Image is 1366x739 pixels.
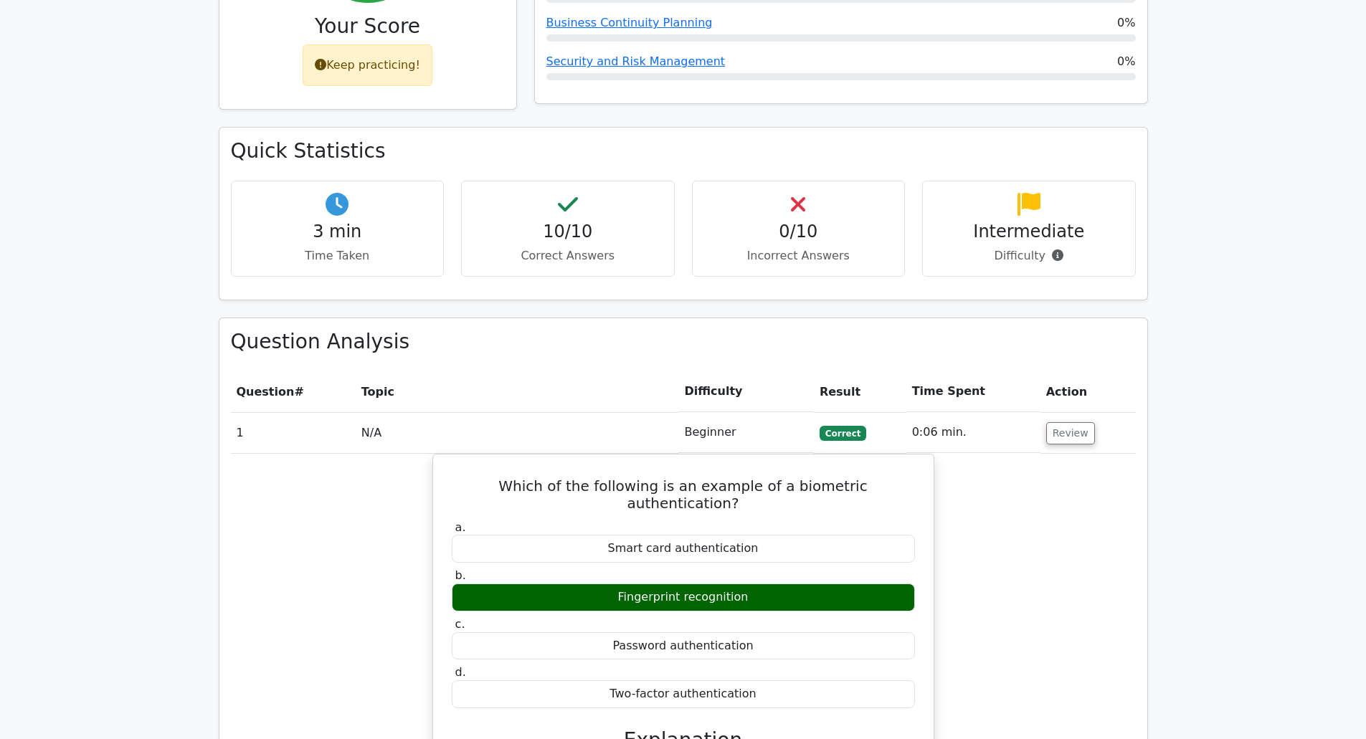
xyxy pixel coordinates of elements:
th: Difficulty [678,371,813,412]
h5: Which of the following is an example of a biometric authentication? [450,477,916,512]
span: Correct [820,426,866,440]
th: Action [1040,371,1136,412]
h4: 0/10 [704,221,893,242]
span: a. [455,520,466,534]
th: Time Spent [906,371,1040,412]
h3: Your Score [231,14,505,39]
h3: Question Analysis [231,330,1136,354]
p: Time Taken [243,247,432,264]
th: # [231,371,356,412]
th: Result [814,371,906,412]
span: Question [237,385,295,399]
div: Smart card authentication [452,535,915,563]
span: 0% [1117,53,1135,70]
h4: Intermediate [934,221,1124,242]
td: 0:06 min. [906,412,1040,453]
h3: Quick Statistics [231,139,1136,163]
div: Password authentication [452,632,915,660]
div: Fingerprint recognition [452,583,915,611]
p: Correct Answers [473,247,663,264]
td: 1 [231,412,356,453]
a: Business Continuity Planning [546,16,713,29]
div: Two-factor authentication [452,680,915,708]
span: b. [455,568,466,582]
a: Security and Risk Management [546,54,726,68]
button: Review [1046,422,1095,444]
td: N/A [356,412,679,453]
th: Topic [356,371,679,412]
td: Beginner [678,412,813,453]
p: Difficulty [934,247,1124,264]
p: Incorrect Answers [704,247,893,264]
span: c. [455,617,465,631]
div: Keep practicing! [303,44,432,86]
span: d. [455,665,466,679]
h4: 10/10 [473,221,663,242]
span: 0% [1117,14,1135,32]
h4: 3 min [243,221,432,242]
